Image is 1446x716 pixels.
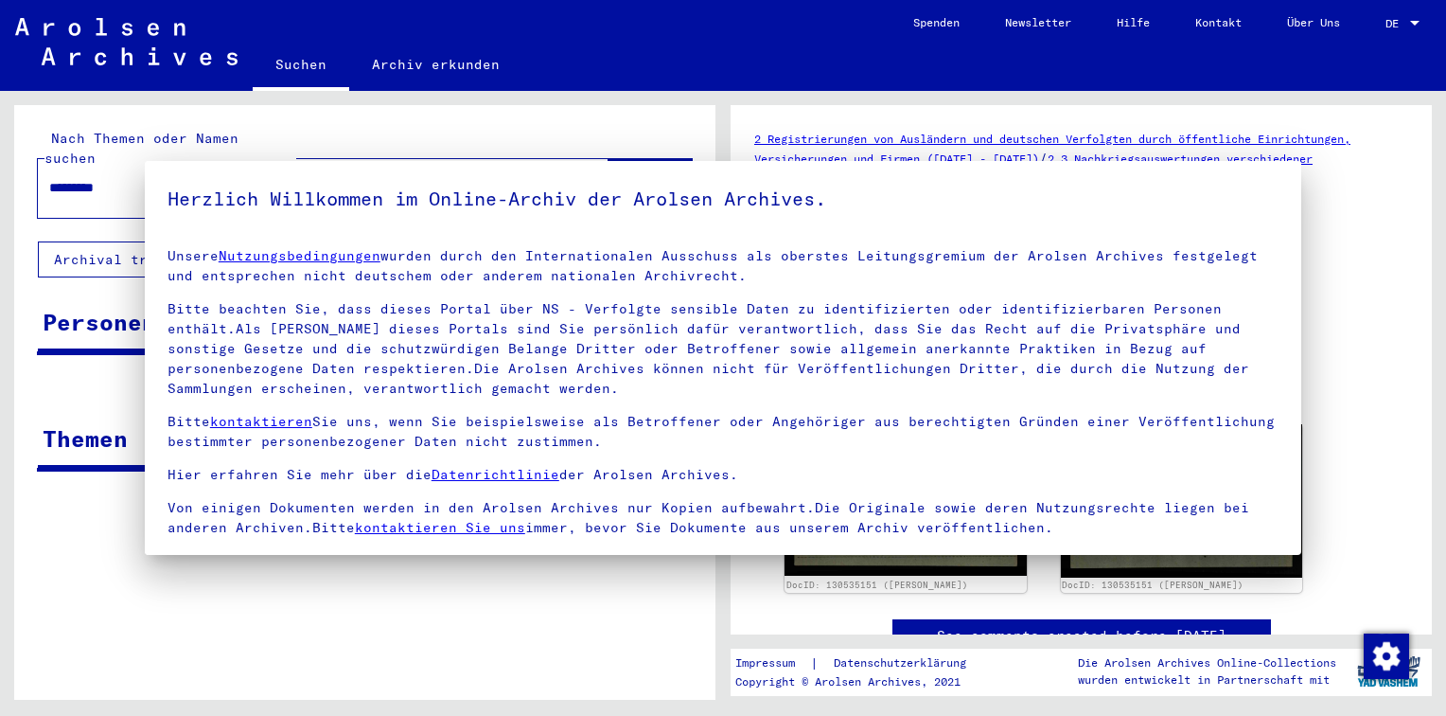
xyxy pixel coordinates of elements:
[168,184,1278,214] h5: Herzlich Willkommen im Online-Archiv der Arolsen Archives.
[168,498,1278,538] p: Von einigen Dokumenten werden in den Arolsen Archives nur Kopien aufbewahrt.Die Originale sowie d...
[432,466,559,483] a: Datenrichtlinie
[1364,634,1409,679] img: Zustimmung ändern
[355,519,525,536] a: kontaktieren Sie uns
[168,412,1278,452] p: Bitte Sie uns, wenn Sie beispielsweise als Betroffener oder Angehöriger aus berechtigten Gründen ...
[219,247,380,264] a: Nutzungsbedingungen
[168,246,1278,286] p: Unsere wurden durch den Internationalen Ausschuss als oberstes Leitungsgremium der Arolsen Archiv...
[210,413,312,430] a: kontaktieren
[168,465,1278,485] p: Hier erfahren Sie mehr über die der Arolsen Archives.
[190,551,1278,642] span: Einverständniserklärung: Hiermit erkläre ich mich damit einverstanden, dass ich sensible personen...
[168,299,1278,399] p: Bitte beachten Sie, dass dieses Portal über NS - Verfolgte sensible Daten zu identifizierten oder...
